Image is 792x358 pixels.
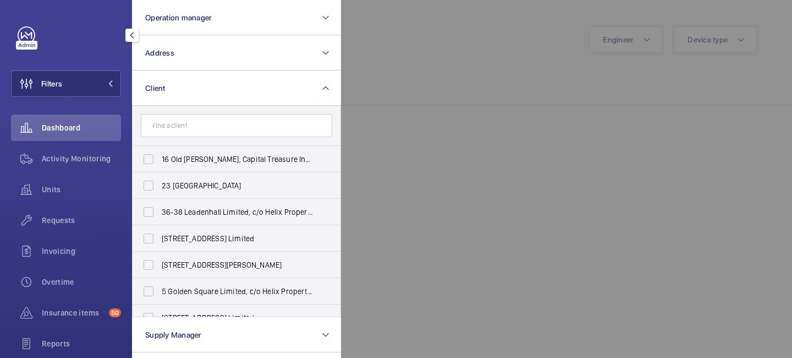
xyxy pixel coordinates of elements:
span: Reports [42,338,121,349]
span: Activity Monitoring [42,153,121,164]
span: 50 [109,308,121,317]
span: Invoicing [42,246,121,257]
span: Insurance items [42,307,105,318]
span: Requests [42,215,121,226]
span: Dashboard [42,122,121,133]
span: Filters [41,78,62,89]
span: Overtime [42,276,121,288]
button: Filters [11,70,121,97]
span: Units [42,184,121,195]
